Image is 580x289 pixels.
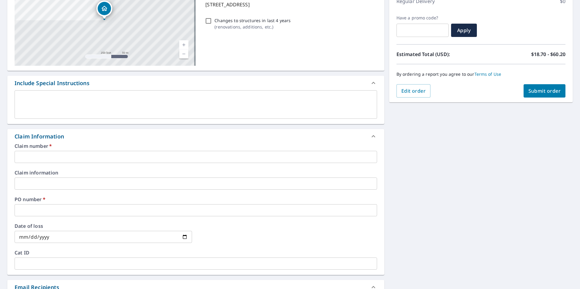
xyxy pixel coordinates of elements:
[396,15,449,21] label: Have a promo code?
[528,88,561,94] span: Submit order
[396,71,565,77] p: By ordering a report you agree to our
[15,132,64,141] div: Claim Information
[396,51,481,58] p: Estimated Total (USD):
[205,1,374,8] p: [STREET_ADDRESS]
[456,27,472,34] span: Apply
[15,79,89,87] div: Include Special Instructions
[15,250,377,255] label: Cat ID
[7,76,384,90] div: Include Special Instructions
[214,17,291,24] p: Changes to structures in last 4 years
[15,170,377,175] label: Claim information
[524,84,566,98] button: Submit order
[15,197,377,202] label: PO number
[401,88,426,94] span: Edit order
[15,144,377,148] label: Claim number
[179,40,188,49] a: Current Level 17, Zoom In
[96,1,112,19] div: Dropped pin, building 1, Residential property, 419 Willow Pl Pittsburgh, PA 15218
[451,24,477,37] button: Apply
[474,71,501,77] a: Terms of Use
[7,129,384,144] div: Claim Information
[531,51,565,58] p: $18.70 - $60.20
[179,49,188,58] a: Current Level 17, Zoom Out
[214,24,291,30] p: ( renovations, additions, etc. )
[15,224,192,228] label: Date of loss
[396,84,431,98] button: Edit order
